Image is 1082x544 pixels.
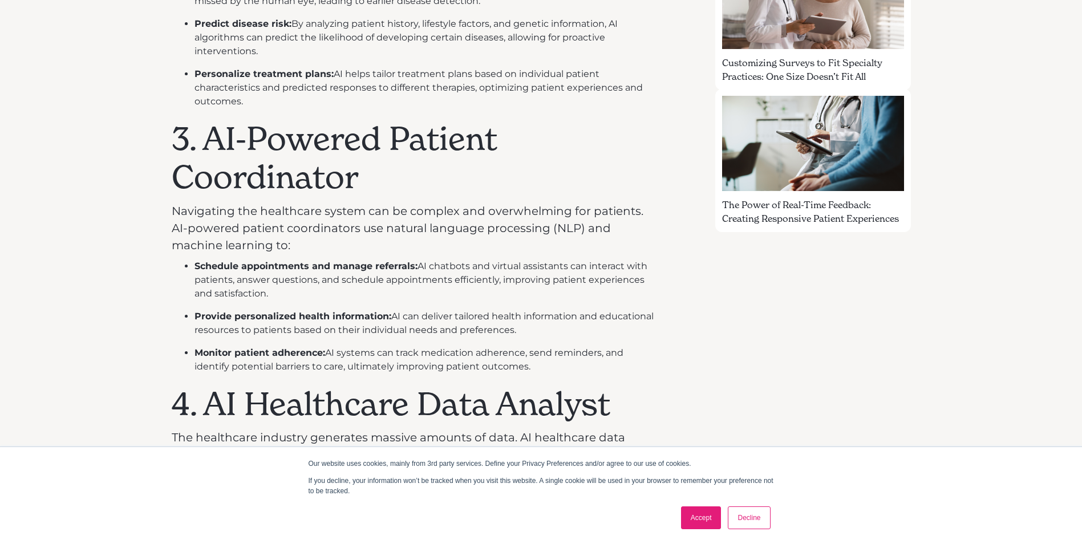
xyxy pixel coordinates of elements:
[722,198,903,225] div: The Power of Real-Time Feedback: Creating Responsive Patient Experiences
[172,385,660,423] h1: 4. AI Healthcare Data Analyst
[194,68,334,79] strong: Personalize treatment plans:
[309,476,774,496] p: If you decline, your information won’t be tracked when you visit this website. A single cookie wi...
[194,347,325,358] strong: Monitor patient adherence:
[194,311,391,322] strong: Provide personalized health information:
[194,261,418,271] strong: Schedule appointments and manage referrals:
[172,120,660,196] h1: 3. AI-Powered Patient Coordinator
[309,458,774,469] p: Our website uses cookies, mainly from 3rd party services. Define your Privacy Preferences and/or ...
[194,259,660,301] li: AI chatbots and virtual assistants can interact with patients, answer questions, and schedule app...
[194,346,660,374] li: AI systems can track medication adherence, send reminders, and identify potential barriers to car...
[194,310,660,337] li: AI can deliver tailored health information and educational resources to patients based on their i...
[172,429,660,463] p: The healthcare industry generates massive amounts of data. AI healthcare data analysts with exper...
[681,506,722,529] a: Accept
[172,202,660,254] p: Navigating the healthcare system can be complex and overwhelming for patients. AI-powered patient...
[728,506,770,529] a: Decline
[194,67,660,108] li: AI helps tailor treatment plans based on individual patient characteristics and predicted respons...
[194,18,291,29] strong: Predict disease risk:
[722,56,903,83] div: Customizing Surveys to Fit Specialty Practices: One Size Doesn’t Fit All
[194,17,660,58] li: By analyzing patient history, lifestyle factors, and genetic information, AI algorithms can predi...
[715,89,910,237] a: The Power of Real-Time Feedback: Creating Responsive Patient Experiences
